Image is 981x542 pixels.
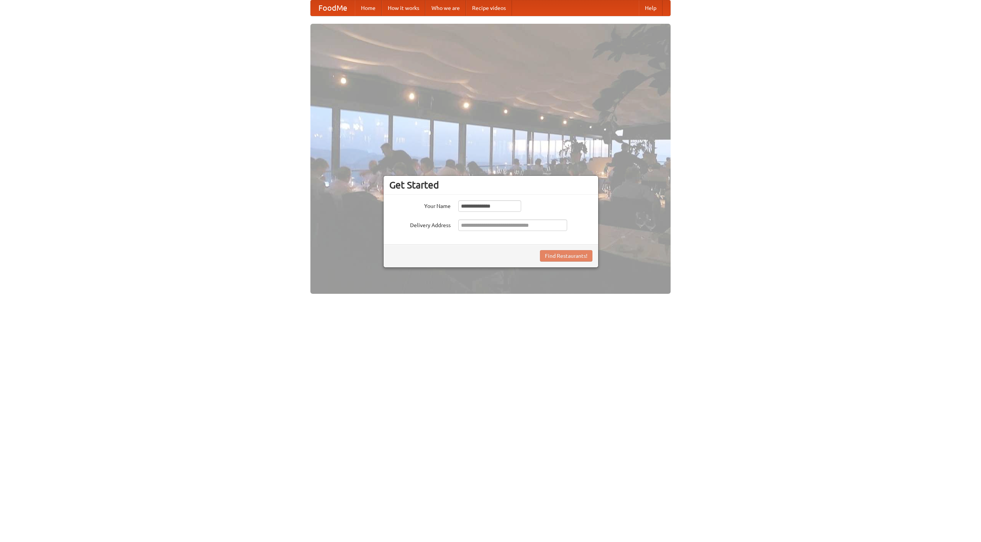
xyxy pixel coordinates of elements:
a: Recipe videos [466,0,512,16]
a: FoodMe [311,0,355,16]
label: Your Name [389,200,451,210]
a: How it works [382,0,425,16]
a: Home [355,0,382,16]
label: Delivery Address [389,219,451,229]
a: Help [639,0,663,16]
h3: Get Started [389,179,592,191]
a: Who we are [425,0,466,16]
button: Find Restaurants! [540,250,592,262]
